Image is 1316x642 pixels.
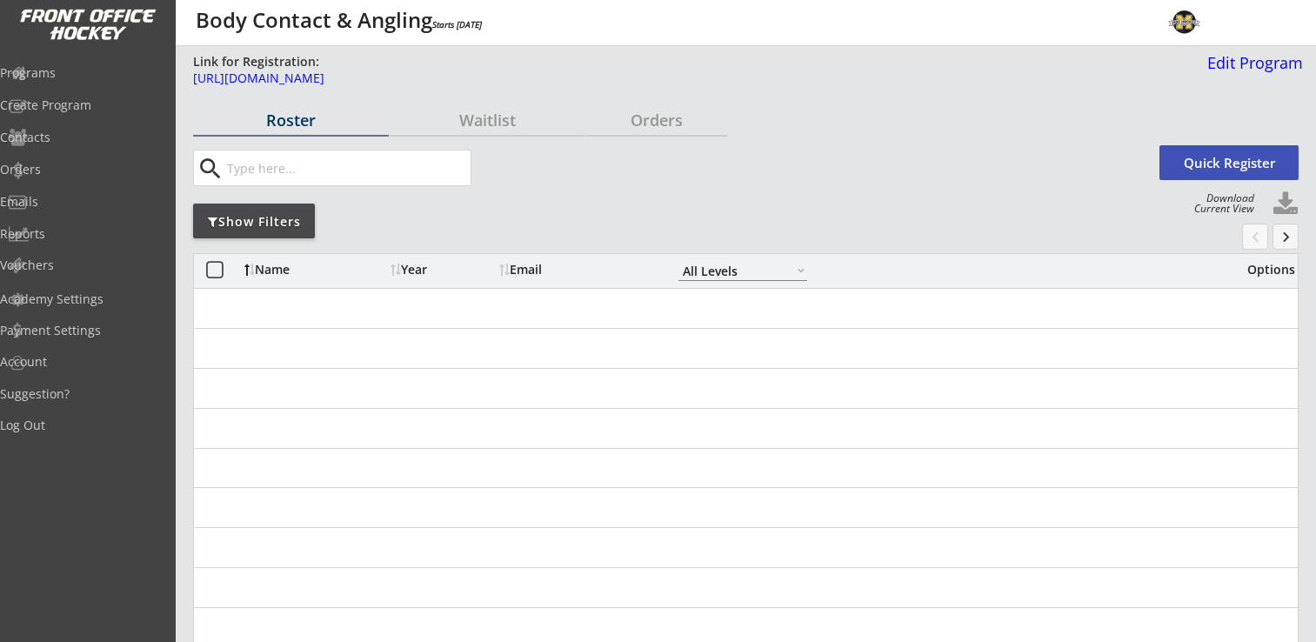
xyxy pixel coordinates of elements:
a: [URL][DOMAIN_NAME] [193,72,1070,94]
input: Type here... [224,150,471,185]
button: keyboard_arrow_right [1273,224,1299,250]
button: chevron_left [1242,224,1268,250]
div: Options [1233,264,1295,276]
div: [URL][DOMAIN_NAME] [193,72,1070,84]
em: Starts [DATE] [432,18,482,30]
button: search [196,155,224,183]
div: Orders [586,112,727,128]
button: Click to download full roster. Your browser settings may try to block it, check your security set... [1273,191,1299,217]
div: Waitlist [390,112,585,128]
div: Year [391,264,495,276]
div: Download Current View [1186,193,1254,214]
button: Quick Register [1159,145,1299,180]
div: Show Filters [193,213,315,231]
div: Email [499,264,656,276]
div: Roster [193,112,389,128]
div: Link for Registration: [193,53,322,70]
a: Edit Program [1200,55,1303,85]
div: Edit Program [1200,55,1303,70]
div: Name [244,264,386,276]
